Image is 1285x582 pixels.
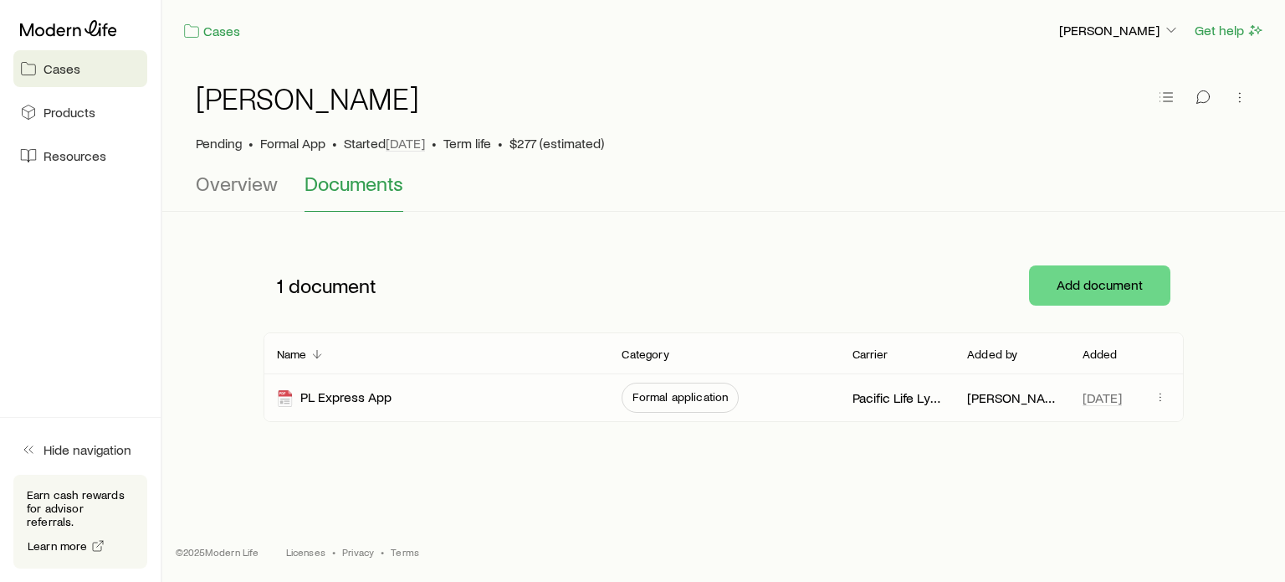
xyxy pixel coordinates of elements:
[1029,265,1170,306] button: Add document
[13,94,147,131] a: Products
[44,147,106,164] span: Resources
[176,545,259,559] p: © 2025 Modern Life
[27,488,134,528] p: Earn cash rewards for advisor referrals.
[196,135,242,152] p: Pending
[386,135,425,152] span: [DATE]
[852,348,888,361] p: Carrier
[509,135,604,152] span: $277 (estimated)
[1083,389,1122,406] span: [DATE]
[305,172,403,195] span: Documents
[344,135,425,152] p: Started
[44,441,131,458] span: Hide navigation
[13,137,147,174] a: Resources
[28,540,88,552] span: Learn more
[44,60,80,77] span: Cases
[332,135,337,152] span: •
[967,348,1017,361] p: Added by
[632,390,728,404] span: Formal application
[332,545,335,559] span: •
[391,545,419,559] a: Terms
[277,348,307,361] p: Name
[381,545,384,559] span: •
[1058,21,1180,41] button: [PERSON_NAME]
[196,81,419,115] h1: [PERSON_NAME]
[277,389,392,408] div: PL Express App
[1083,348,1118,361] p: Added
[443,135,491,152] span: Term life
[498,135,503,152] span: •
[182,22,241,41] a: Cases
[1194,21,1265,40] button: Get help
[13,50,147,87] a: Cases
[248,135,253,152] span: •
[286,545,325,559] a: Licenses
[1059,22,1180,39] p: [PERSON_NAME]
[432,135,437,152] span: •
[622,348,668,361] p: Category
[13,431,147,468] button: Hide navigation
[13,475,147,569] div: Earn cash rewards for advisor referrals.Learn more
[44,104,95,121] span: Products
[342,545,374,559] a: Privacy
[196,172,1252,212] div: Case details tabs
[196,172,278,195] span: Overview
[260,135,325,152] span: Formal App
[852,389,941,406] p: Pacific Life Lynchburg
[277,274,284,297] span: 1
[289,274,376,297] span: document
[967,389,1056,406] p: [PERSON_NAME]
